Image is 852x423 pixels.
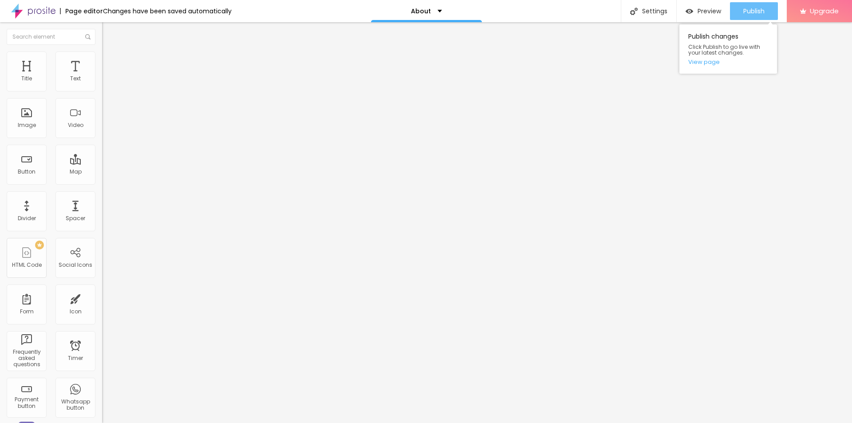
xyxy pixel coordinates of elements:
[70,75,81,82] div: Text
[68,355,83,361] div: Timer
[12,262,42,268] div: HTML Code
[743,8,765,15] span: Publish
[85,34,91,40] img: Icone
[20,308,34,315] div: Form
[103,8,232,14] div: Changes have been saved automatically
[686,8,693,15] img: view-1.svg
[58,399,93,411] div: Whatsapp button
[59,262,92,268] div: Social Icons
[810,7,839,15] span: Upgrade
[677,2,730,20] button: Preview
[679,24,777,74] div: Publish changes
[7,29,95,45] input: Search element
[68,122,83,128] div: Video
[70,169,82,175] div: Map
[70,308,82,315] div: Icon
[9,349,44,368] div: Frequently asked questions
[18,215,36,221] div: Divider
[18,122,36,128] div: Image
[9,396,44,409] div: Payment button
[688,44,768,55] span: Click Publish to go live with your latest changes.
[698,8,721,15] span: Preview
[730,2,778,20] button: Publish
[411,8,431,14] p: About
[18,169,35,175] div: Button
[60,8,103,14] div: Page editor
[21,75,32,82] div: Title
[66,215,85,221] div: Spacer
[630,8,638,15] img: Icone
[688,59,768,65] a: View page
[102,22,852,423] iframe: Editor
